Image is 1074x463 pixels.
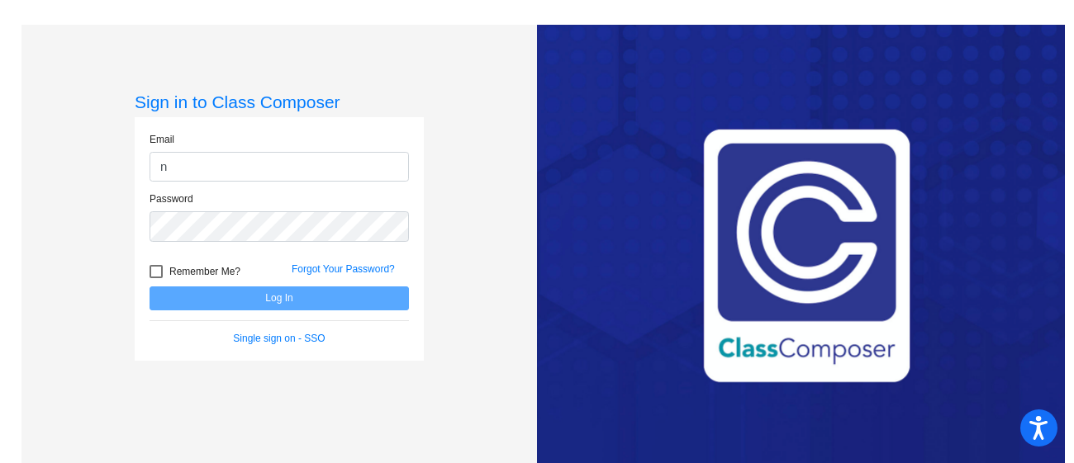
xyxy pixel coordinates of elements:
[233,333,325,344] a: Single sign on - SSO
[292,263,395,275] a: Forgot Your Password?
[150,132,174,147] label: Email
[169,262,240,281] span: Remember Me?
[135,92,424,112] h3: Sign in to Class Composer
[150,191,193,206] label: Password
[150,286,409,310] button: Log In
